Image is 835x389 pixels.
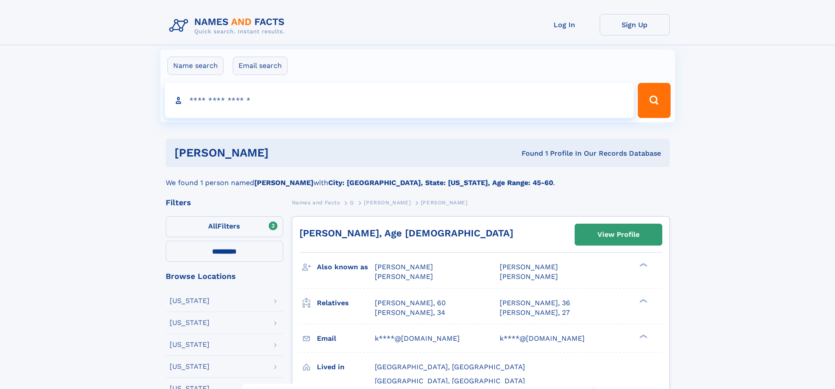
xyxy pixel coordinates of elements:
[597,225,640,245] div: View Profile
[165,83,634,118] input: search input
[500,298,570,308] a: [PERSON_NAME], 36
[317,331,375,346] h3: Email
[254,178,313,187] b: [PERSON_NAME]
[166,167,670,188] div: We found 1 person named with .
[364,200,411,206] span: [PERSON_NAME]
[637,333,648,339] div: ❯
[317,360,375,375] h3: Lived in
[208,222,217,230] span: All
[500,263,558,271] span: [PERSON_NAME]
[317,296,375,310] h3: Relatives
[395,149,661,158] div: Found 1 Profile In Our Records Database
[170,319,210,326] div: [US_STATE]
[375,308,445,318] a: [PERSON_NAME], 34
[637,298,648,303] div: ❯
[575,224,662,245] a: View Profile
[328,178,553,187] b: City: [GEOGRAPHIC_DATA], State: [US_STATE], Age Range: 45-60
[500,272,558,281] span: [PERSON_NAME]
[299,228,513,239] a: [PERSON_NAME], Age [DEMOGRAPHIC_DATA]
[233,57,288,75] label: Email search
[364,197,411,208] a: [PERSON_NAME]
[637,262,648,268] div: ❯
[170,341,210,348] div: [US_STATE]
[166,216,283,237] label: Filters
[350,197,354,208] a: G
[292,197,340,208] a: Names and Facts
[167,57,224,75] label: Name search
[170,363,210,370] div: [US_STATE]
[375,272,433,281] span: [PERSON_NAME]
[500,308,570,318] a: [PERSON_NAME], 27
[375,377,525,385] span: [GEOGRAPHIC_DATA], [GEOGRAPHIC_DATA]
[375,298,446,308] a: [PERSON_NAME], 60
[350,200,354,206] span: G
[166,272,283,280] div: Browse Locations
[529,14,600,36] a: Log In
[166,14,292,38] img: Logo Names and Facts
[375,363,525,371] span: [GEOGRAPHIC_DATA], [GEOGRAPHIC_DATA]
[600,14,670,36] a: Sign Up
[317,260,375,275] h3: Also known as
[166,199,283,207] div: Filters
[638,83,670,118] button: Search Button
[170,297,210,304] div: [US_STATE]
[375,263,433,271] span: [PERSON_NAME]
[421,200,468,206] span: [PERSON_NAME]
[174,147,395,158] h1: [PERSON_NAME]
